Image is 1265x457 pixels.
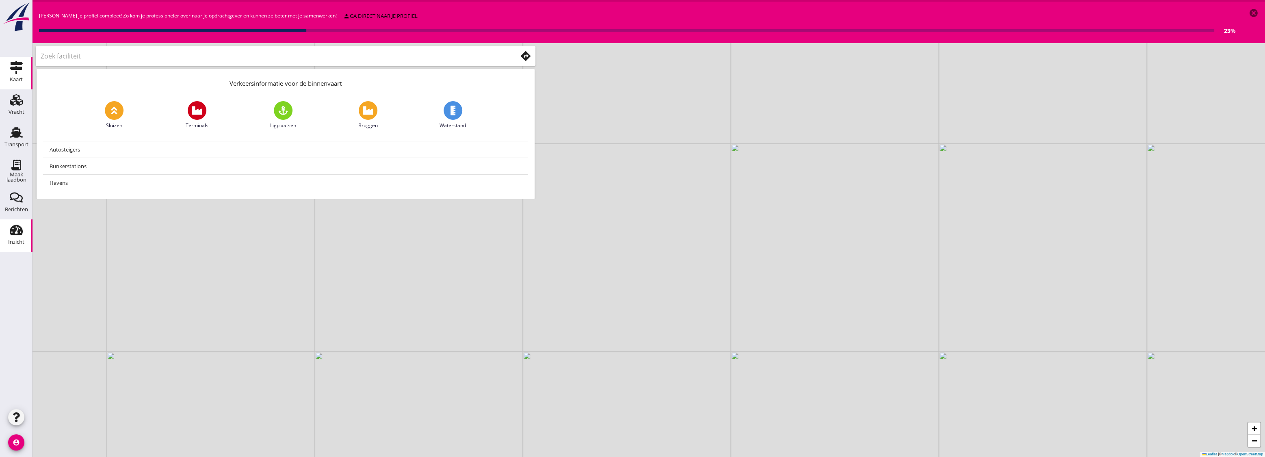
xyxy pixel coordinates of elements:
div: [PERSON_NAME] je profiel compleet! Zo kom je professioneler over naar je opdrachtgever en kunnen ... [39,8,1236,37]
div: © © [1200,452,1265,457]
a: ga direct naar je profiel [340,11,421,22]
span: | [1218,452,1219,456]
div: Transport [4,142,28,147]
div: Kaart [10,77,23,82]
a: Sluizen [105,101,123,129]
a: Bruggen [358,101,378,129]
span: + [1252,423,1257,433]
a: OpenStreetMap [1237,452,1263,456]
img: logo-small.a267ee39.svg [2,2,31,32]
a: Zoom out [1248,435,1260,447]
i: account_circle [8,434,24,451]
i: person [343,13,350,19]
div: Bunkerstations [50,161,522,171]
div: Inzicht [8,239,24,245]
a: Waterstand [440,101,466,129]
a: Terminals [186,101,208,129]
span: Waterstand [440,122,466,129]
input: Zoek faciliteit [41,50,506,63]
div: Havens [50,178,522,188]
a: Ligplaatsen [270,101,296,129]
span: − [1252,435,1257,446]
a: Zoom in [1248,422,1260,435]
a: Mapbox [1222,452,1235,456]
span: Terminals [186,122,208,129]
div: Berichten [5,207,28,212]
div: Verkeersinformatie voor de binnenvaart [37,69,535,95]
span: Ligplaatsen [270,122,296,129]
span: Sluizen [106,122,122,129]
a: Leaflet [1202,452,1217,456]
div: Vracht [9,109,24,115]
div: 23% [1214,26,1236,35]
span: Bruggen [358,122,378,129]
i: cancel [1249,8,1259,18]
div: Autosteigers [50,145,522,154]
div: ga direct naar je profiel [343,12,418,20]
